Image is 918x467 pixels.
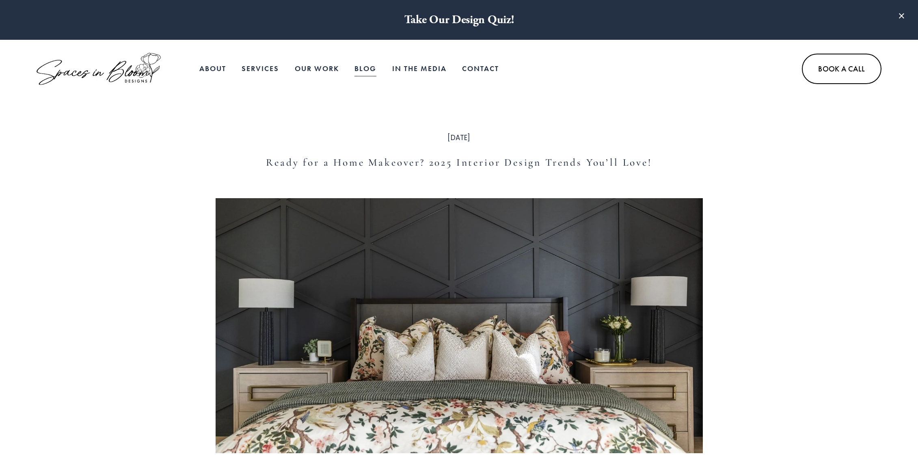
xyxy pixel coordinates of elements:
[447,133,470,143] span: [DATE]
[199,61,226,77] a: About
[242,61,279,77] a: folder dropdown
[392,61,447,77] a: In the Media
[802,54,881,84] a: Book A Call
[242,61,279,76] span: Services
[37,53,160,85] img: Spaces in Bloom Designs
[295,61,339,77] a: Our Work
[462,61,499,77] a: Contact
[216,155,703,170] h1: Ready for a Home Makeover? 2025 Interior Design Trends You’ll Love!
[354,61,376,77] a: Blog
